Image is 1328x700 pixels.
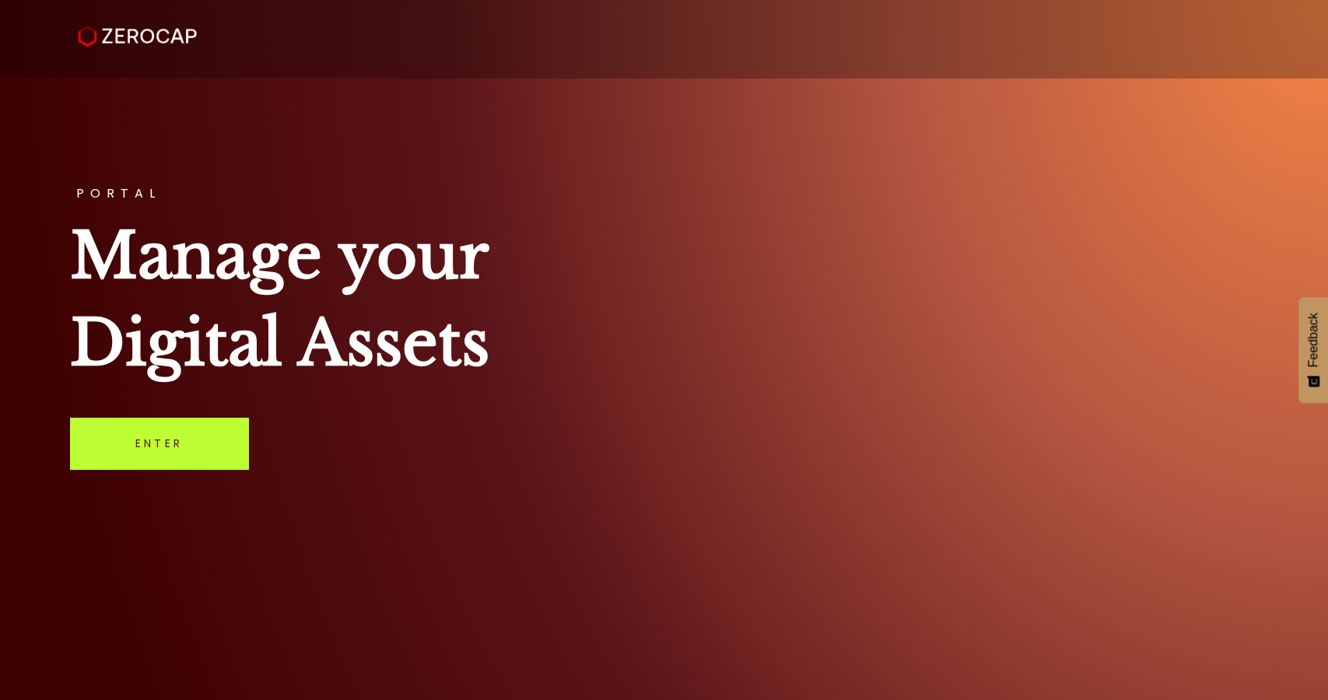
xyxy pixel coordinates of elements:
[70,212,1258,387] h1: Manage your Digital Assets
[78,26,197,47] img: ZeroCap
[1298,297,1328,403] button: Feedback - Show survey
[70,187,1258,200] h3: PORTAL
[1306,313,1320,367] span: Feedback
[70,418,248,469] a: Enter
